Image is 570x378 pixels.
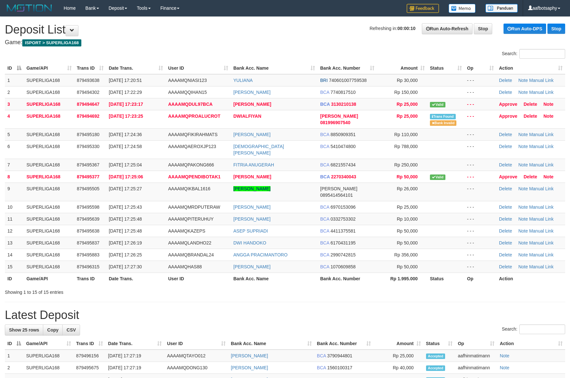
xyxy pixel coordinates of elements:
[455,338,497,350] th: Op: activate to sort column ascending
[233,252,288,257] a: ANGGA PRACIMANTORO
[5,213,24,225] td: 11
[5,309,565,322] h1: Latest Deposit
[529,90,554,95] a: Manual Link
[500,353,509,358] a: Note
[5,350,24,362] td: 1
[423,338,455,350] th: Status: activate to sort column ascending
[518,252,528,257] a: Note
[320,78,328,83] span: BRI
[373,338,423,350] th: Amount: activate to sort column ascending
[394,132,418,137] span: Rp 110,000
[499,186,512,191] a: Delete
[5,338,24,350] th: ID: activate to sort column descending
[164,350,228,362] td: AAAAMQTAYO012
[499,216,512,222] a: Delete
[331,144,356,149] span: Copy 5410474800 to clipboard
[168,132,218,137] span: AAAAMQFIKIRAHMATS
[320,120,350,125] span: Copy 081996907540 to clipboard
[77,132,99,137] span: 879495180
[5,39,565,46] h4: Game:
[464,261,496,273] td: - - -
[168,186,210,191] span: AAAAMQIKBAL1616
[24,201,74,213] td: SUPERLIGA168
[168,78,207,83] span: AAAAMQNIASI123
[331,102,356,107] span: Copy 3130210138 to clipboard
[233,102,271,107] a: [PERSON_NAME]
[529,132,554,137] a: Manual Link
[426,365,445,371] span: Accepted
[24,110,74,128] td: SUPERLIGA168
[331,174,356,179] span: Copy 2270340043 to clipboard
[317,353,326,358] span: BCA
[430,102,445,107] span: Valid transaction
[464,249,496,261] td: - - -
[164,338,228,350] th: User ID: activate to sort column ascending
[331,90,356,95] span: Copy 7740817510 to clipboard
[233,240,266,245] a: DWI HANDOKO
[397,26,415,31] strong: 00:00:10
[524,102,537,107] a: Delete
[499,240,512,245] a: Delete
[397,228,418,234] span: Rp 50,000
[320,102,330,107] span: BCA
[500,365,509,370] a: Note
[518,264,528,269] a: Note
[109,102,143,107] span: [DATE] 17:23:17
[499,90,512,95] a: Delete
[5,261,24,273] td: 15
[499,264,512,269] a: Delete
[518,132,528,137] a: Note
[233,204,270,210] a: [PERSON_NAME]
[518,204,528,210] a: Note
[464,140,496,159] td: - - -
[168,90,207,95] span: AAAAMQQIHAN15
[394,162,418,167] span: Rp 250,000
[394,252,418,257] span: Rp 356,000
[62,324,80,335] a: CSV
[331,162,356,167] span: Copy 6821557434 to clipboard
[24,159,74,171] td: SUPERLIGA168
[499,204,512,210] a: Delete
[499,132,512,137] a: Delete
[168,144,216,149] span: AAAAMQAEROXJP123
[544,114,554,119] a: Note
[320,252,329,257] span: BCA
[320,90,329,95] span: BCA
[518,144,528,149] a: Note
[499,102,517,107] a: Approve
[109,264,142,269] span: [DATE] 17:27:30
[320,216,329,222] span: BCA
[394,144,418,149] span: Rp 788,000
[547,24,565,34] a: Stop
[320,162,329,167] span: BCA
[422,23,473,34] a: Run Auto-Refresh
[5,362,24,374] td: 2
[464,62,496,74] th: Op: activate to sort column ascending
[518,240,528,245] a: Note
[320,264,329,269] span: BCA
[377,273,427,284] th: Rp 1.995.000
[24,362,74,374] td: SUPERLIGA168
[77,162,99,167] span: 879495367
[331,264,356,269] span: Copy 1070609858 to clipboard
[233,228,268,234] a: ASEP SUPRIADI
[464,128,496,140] td: - - -
[77,228,99,234] span: 879495638
[320,132,329,137] span: BCA
[331,216,356,222] span: Copy 0332753302 to clipboard
[5,225,24,237] td: 12
[5,23,565,36] h1: Deposit List
[231,273,318,284] th: Bank Acc. Name
[233,216,270,222] a: [PERSON_NAME]
[377,62,427,74] th: Amount: activate to sort column ascending
[5,128,24,140] td: 5
[464,237,496,249] td: - - -
[496,62,565,74] th: Action: activate to sort column ascending
[5,86,24,98] td: 2
[5,140,24,159] td: 6
[499,162,512,167] a: Delete
[24,261,74,273] td: SUPERLIGA168
[518,162,528,167] a: Note
[24,128,74,140] td: SUPERLIGA168
[449,4,476,13] img: Button%20Memo.svg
